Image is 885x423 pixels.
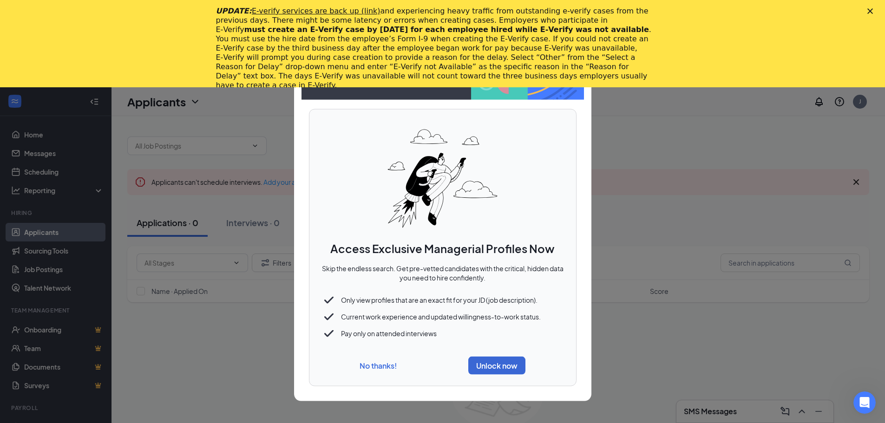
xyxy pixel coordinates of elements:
[244,25,649,34] b: must create an E‑Verify case by [DATE] for each employee hired while E‑Verify was not available
[252,7,380,15] a: E-verify services are back up (link)
[216,7,380,15] i: UPDATE:
[853,391,876,414] iframe: Intercom live chat
[867,8,877,14] div: Close
[216,7,655,90] div: and experiencing heavy traffic from outstanding e-verify cases from the previous days. There migh...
